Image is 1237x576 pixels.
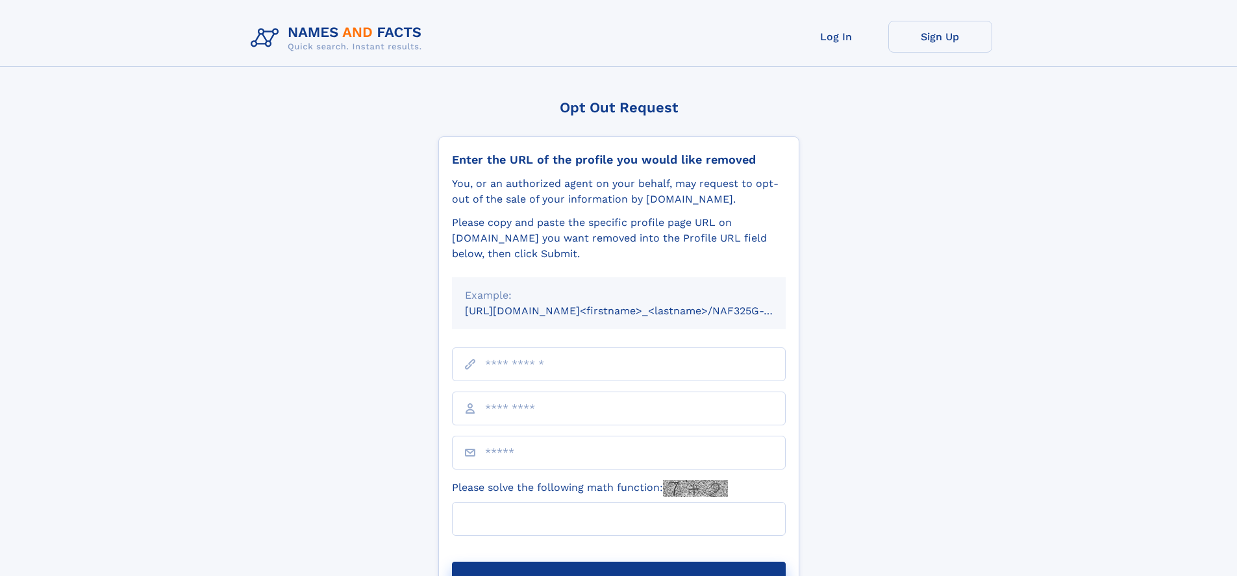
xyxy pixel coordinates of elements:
[452,215,786,262] div: Please copy and paste the specific profile page URL on [DOMAIN_NAME] you want removed into the Pr...
[452,480,728,497] label: Please solve the following math function:
[465,305,810,317] small: [URL][DOMAIN_NAME]<firstname>_<lastname>/NAF325G-xxxxxxxx
[784,21,888,53] a: Log In
[245,21,432,56] img: Logo Names and Facts
[465,288,773,303] div: Example:
[452,176,786,207] div: You, or an authorized agent on your behalf, may request to opt-out of the sale of your informatio...
[452,153,786,167] div: Enter the URL of the profile you would like removed
[438,99,799,116] div: Opt Out Request
[888,21,992,53] a: Sign Up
